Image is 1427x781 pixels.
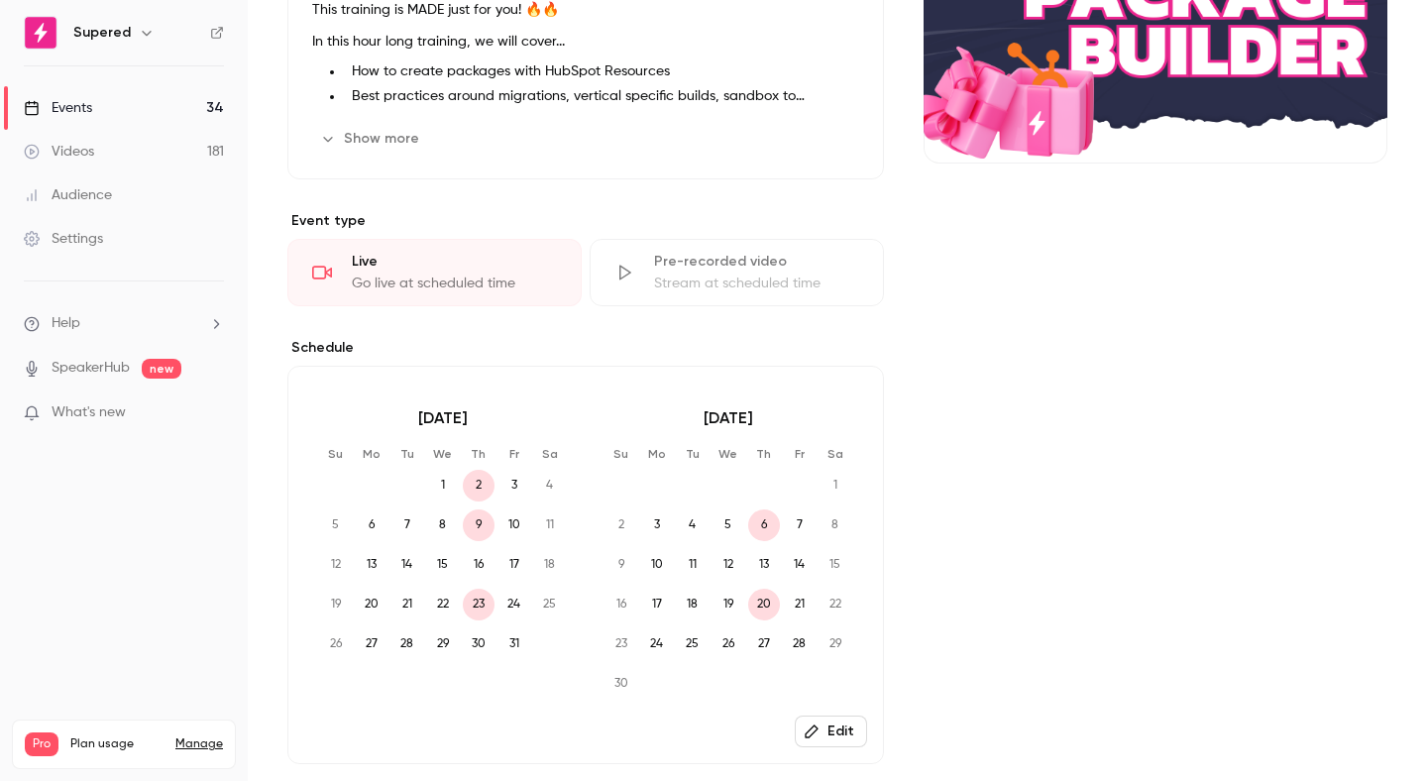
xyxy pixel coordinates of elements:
[748,589,780,620] span: 20
[820,589,851,620] span: 22
[427,446,459,462] p: We
[427,589,459,620] span: 22
[677,509,709,541] span: 4
[641,549,673,581] span: 10
[784,446,816,462] p: Fr
[820,628,851,660] span: 29
[641,589,673,620] span: 17
[590,239,884,306] div: Pre-recorded videoStream at scheduled time
[320,589,352,620] span: 19
[391,446,423,462] p: Tu
[463,509,494,541] span: 9
[320,549,352,581] span: 12
[52,402,126,423] span: What's new
[748,446,780,462] p: Th
[463,446,494,462] p: Th
[713,446,744,462] p: We
[200,404,224,422] iframe: Noticeable Trigger
[534,589,566,620] span: 25
[356,589,387,620] span: 20
[498,628,530,660] span: 31
[784,509,816,541] span: 7
[24,98,92,118] div: Events
[784,628,816,660] span: 28
[24,142,94,162] div: Videos
[498,509,530,541] span: 10
[427,549,459,581] span: 15
[320,406,566,430] p: [DATE]
[498,589,530,620] span: 24
[641,446,673,462] p: Mo
[748,628,780,660] span: 27
[320,509,352,541] span: 5
[605,589,637,620] span: 16
[654,274,859,293] div: Stream at scheduled time
[312,30,859,54] p: In this hour long training, we will cover...
[820,470,851,502] span: 1
[784,589,816,620] span: 21
[820,549,851,581] span: 15
[534,549,566,581] span: 18
[605,446,637,462] p: Su
[463,470,494,502] span: 2
[287,338,884,358] p: Schedule
[24,185,112,205] div: Audience
[427,509,459,541] span: 8
[820,509,851,541] span: 8
[287,211,884,231] p: Event type
[713,549,744,581] span: 12
[534,509,566,541] span: 11
[312,123,431,155] button: Show more
[356,509,387,541] span: 6
[427,628,459,660] span: 29
[175,736,223,752] a: Manage
[356,446,387,462] p: Mo
[605,549,637,581] span: 9
[52,358,130,379] a: SpeakerHub
[748,549,780,581] span: 13
[320,446,352,462] p: Su
[52,313,80,334] span: Help
[391,589,423,620] span: 21
[748,509,780,541] span: 6
[534,470,566,502] span: 4
[344,61,859,82] li: How to create packages with HubSpot Resources
[142,359,181,379] span: new
[463,549,494,581] span: 16
[25,732,58,756] span: Pro
[356,628,387,660] span: 27
[320,628,352,660] span: 26
[713,628,744,660] span: 26
[73,23,131,43] h6: Supered
[463,589,494,620] span: 23
[356,549,387,581] span: 13
[352,274,557,293] div: Go live at scheduled time
[498,470,530,502] span: 3
[713,509,744,541] span: 5
[784,549,816,581] span: 14
[352,252,557,272] div: Live
[24,229,103,249] div: Settings
[391,549,423,581] span: 14
[24,313,224,334] li: help-dropdown-opener
[391,628,423,660] span: 28
[795,716,867,747] button: Edit
[605,628,637,660] span: 23
[641,628,673,660] span: 24
[498,446,530,462] p: Fr
[605,668,637,700] span: 30
[820,446,851,462] p: Sa
[641,509,673,541] span: 3
[287,239,582,306] div: LiveGo live at scheduled time
[70,736,164,752] span: Plan usage
[534,446,566,462] p: Sa
[713,589,744,620] span: 19
[677,628,709,660] span: 25
[391,509,423,541] span: 7
[605,406,851,430] p: [DATE]
[498,549,530,581] span: 17
[344,86,859,107] li: Best practices around migrations, vertical specific builds, sandbox to production pushes, etc.
[463,628,494,660] span: 30
[25,17,56,49] img: Supered
[677,549,709,581] span: 11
